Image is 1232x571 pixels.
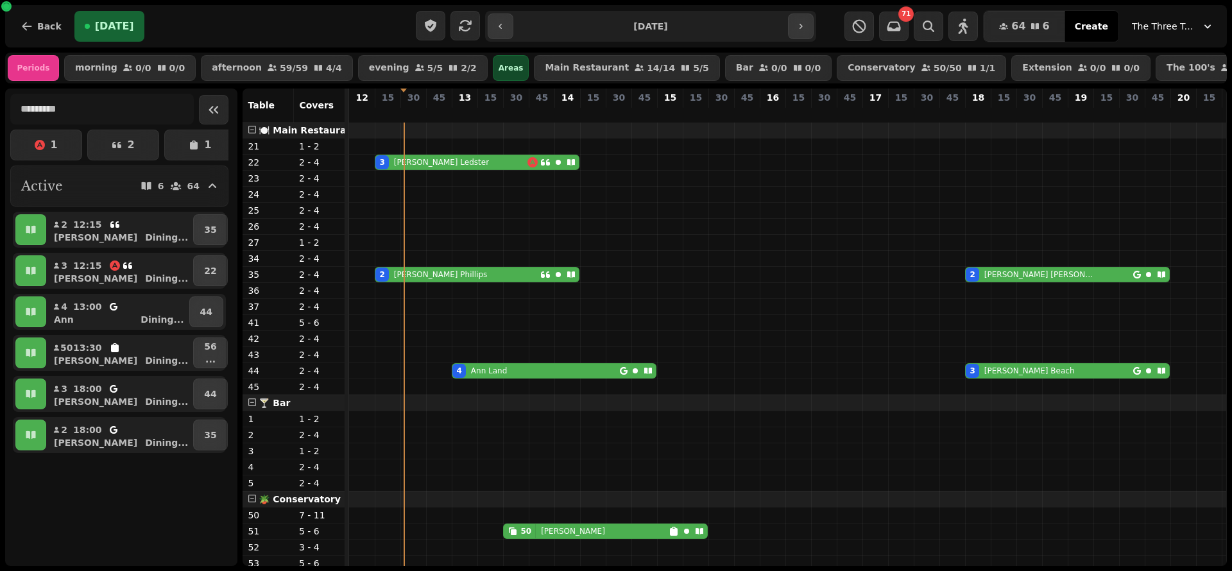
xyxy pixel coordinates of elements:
p: 2 - 4 [299,461,340,473]
p: 30 [1126,91,1138,104]
p: 1 - 2 [299,413,340,425]
p: 2 - 4 [299,300,340,313]
p: 52 [248,541,289,554]
p: 6 [158,182,164,191]
p: 35 [204,223,216,236]
p: 13 [459,91,471,104]
p: [PERSON_NAME] [541,526,605,536]
p: 1 - 2 [299,140,340,153]
p: 45 [638,91,651,104]
p: 1 / 1 [980,64,996,72]
p: 14 / 14 [647,64,675,72]
p: 2 [60,423,68,436]
p: 5 - 6 [299,316,340,329]
p: 0 [1178,107,1188,119]
p: 15 [1100,91,1113,104]
button: 56... [193,337,227,368]
button: 1 [10,130,82,160]
p: 0 [819,107,829,119]
p: 0 / 0 [805,64,821,72]
p: 5 - 6 [299,525,340,538]
p: evening [369,63,409,73]
p: [PERSON_NAME] Beach [984,366,1075,376]
p: [PERSON_NAME] [54,354,137,367]
p: 51 [248,525,289,538]
p: [PERSON_NAME] [54,436,137,449]
p: 18:00 [73,423,102,436]
p: 0 [896,107,906,119]
p: 15 [792,91,805,104]
button: Back [10,11,72,42]
p: 36 [248,284,289,297]
p: [PERSON_NAME] [54,272,137,285]
p: 5 [248,477,289,490]
p: 2 - 4 [299,429,340,441]
p: 45 [844,91,856,104]
button: [DATE] [74,11,144,42]
p: 0 [844,107,855,119]
span: 🪴 Conservatory [259,494,340,504]
p: morning [75,63,117,73]
p: 4 [459,107,470,119]
p: The 100's [1167,63,1215,73]
span: Back [37,22,62,31]
p: 59 / 59 [280,64,308,72]
p: 2 - 4 [299,172,340,185]
p: 15 [484,91,497,104]
p: 0 [1152,107,1163,119]
p: 15 [587,91,599,104]
p: 1 [204,140,211,150]
p: 4 / 4 [326,64,342,72]
p: 0 [1204,107,1214,119]
p: 15 [1203,91,1215,104]
p: ... [204,353,216,366]
p: 3 [248,445,289,457]
span: 6 [1043,21,1050,31]
p: 5 [973,107,983,119]
span: Covers [299,100,334,110]
p: 0 [716,107,726,119]
p: 0 / 0 [135,64,151,72]
p: 45 [536,91,548,104]
p: 13:30 [73,341,102,354]
p: 1 - 2 [299,445,340,457]
button: Main Restaurant14/145/5 [534,55,719,81]
button: 44 [193,379,227,409]
p: 1 [50,140,57,150]
div: Areas [493,55,529,81]
button: Conservatory50/501/1 [837,55,1006,81]
p: 13:00 [73,300,102,313]
p: 14 [561,91,574,104]
p: 2 - 4 [299,364,340,377]
p: 1 [248,413,289,425]
span: 71 [902,11,911,17]
p: 27 [248,236,289,249]
p: Ann [54,313,74,326]
button: Active664 [10,166,228,207]
p: 2 [60,218,68,231]
span: [DATE] [95,21,134,31]
p: 15 [998,91,1010,104]
p: 0 [767,107,778,119]
p: 35 [204,429,216,441]
p: 5 [382,107,393,119]
p: 4 [248,461,289,473]
button: 212:15[PERSON_NAME]Dining... [49,214,191,245]
button: 35 [193,214,227,245]
p: 30 [715,91,728,104]
div: 2 [970,269,975,280]
p: 35 [248,268,289,281]
div: 3 [970,366,975,376]
p: Ann Land [471,366,508,376]
p: 2 - 4 [299,156,340,169]
p: Bar [736,63,753,73]
p: 0 [357,107,367,119]
p: 2 [127,140,134,150]
span: The Three Trees [1132,20,1196,33]
button: afternoon59/594/4 [201,55,353,81]
p: 15 [664,91,676,104]
p: 21 [248,140,289,153]
p: 18:00 [73,382,102,395]
p: 0 [588,107,598,119]
p: 0 [613,107,624,119]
